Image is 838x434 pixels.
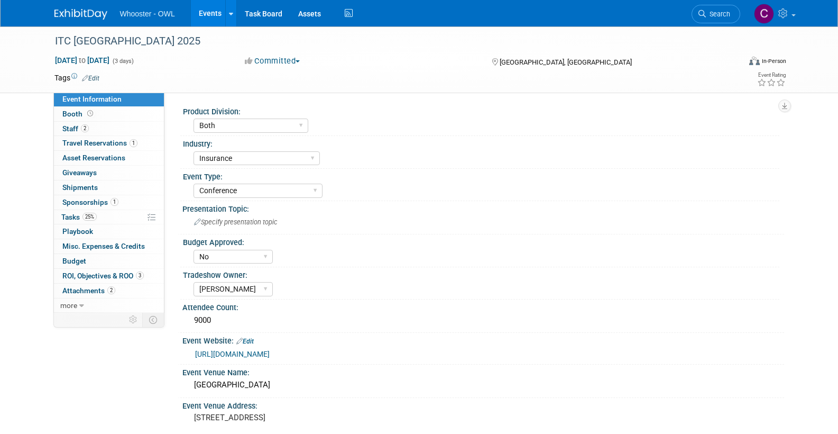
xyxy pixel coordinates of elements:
a: Playbook [54,224,164,239]
td: Toggle Event Tabs [142,313,164,327]
div: ITC [GEOGRAPHIC_DATA] 2025 [51,32,724,51]
div: Event Venue Address: [182,398,784,411]
span: Playbook [62,227,93,236]
a: Budget [54,254,164,268]
div: Budget Approved: [183,234,779,248]
span: [GEOGRAPHIC_DATA], [GEOGRAPHIC_DATA] [500,58,632,66]
span: Travel Reservations [62,139,137,147]
div: Tradeshow Owner: [183,267,779,281]
div: Event Rating [757,73,786,78]
span: [DATE] [DATE] [54,56,110,65]
span: 3 [136,272,144,279]
div: [GEOGRAPHIC_DATA] [190,377,776,393]
span: Giveaways [62,168,97,177]
span: Booth [62,110,95,118]
div: Event Website: [182,333,784,347]
span: Staff [62,124,89,133]
span: 1 [130,139,137,147]
div: Event Format [678,55,787,71]
span: 25% [82,213,97,221]
span: Attachments [62,286,115,295]
span: Whooster - OWL [120,10,175,18]
a: Travel Reservations1 [54,136,164,150]
img: ExhibitDay [54,9,107,20]
span: more [60,301,77,310]
span: 1 [110,198,118,206]
a: Shipments [54,180,164,195]
span: (3 days) [112,58,134,65]
a: Sponsorships1 [54,195,164,210]
span: Misc. Expenses & Credits [62,242,145,250]
a: Edit [82,75,99,82]
div: 9000 [190,312,776,329]
a: Search [692,5,740,23]
a: Asset Reservations [54,151,164,165]
span: Search [706,10,730,18]
a: more [54,299,164,313]
a: ROI, Objectives & ROO3 [54,269,164,283]
td: Personalize Event Tab Strip [124,313,143,327]
div: Presentation Topic: [182,201,784,214]
div: Attendee Count: [182,300,784,313]
span: ROI, Objectives & ROO [62,272,144,280]
td: Tags [54,73,99,83]
span: Sponsorships [62,198,118,206]
button: Committed [241,56,304,67]
a: Staff2 [54,122,164,136]
span: Tasks [61,213,97,221]
a: Edit [236,338,254,345]
a: Booth [54,107,164,121]
span: Shipments [62,183,98,192]
div: In-Person [761,57,786,65]
a: Event Information [54,92,164,106]
span: Event Information [62,95,122,103]
span: Asset Reservations [62,153,125,162]
span: Budget [62,257,86,265]
a: Giveaways [54,166,164,180]
div: Product Division: [183,104,779,117]
img: Format-Inperson.png [749,57,760,65]
a: Attachments2 [54,284,164,298]
img: Clare Louise Southcombe [754,4,774,24]
span: Booth not reserved yet [85,110,95,117]
span: 2 [81,124,89,132]
span: to [77,56,87,65]
pre: [STREET_ADDRESS] [194,413,421,422]
div: Industry: [183,136,779,149]
div: Event Type: [183,169,779,182]
span: 2 [107,286,115,294]
div: Event Venue Name: [182,365,784,378]
a: Misc. Expenses & Credits [54,239,164,254]
a: Tasks25% [54,210,164,224]
span: Specify presentation topic [194,218,278,226]
a: [URL][DOMAIN_NAME] [195,350,270,358]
